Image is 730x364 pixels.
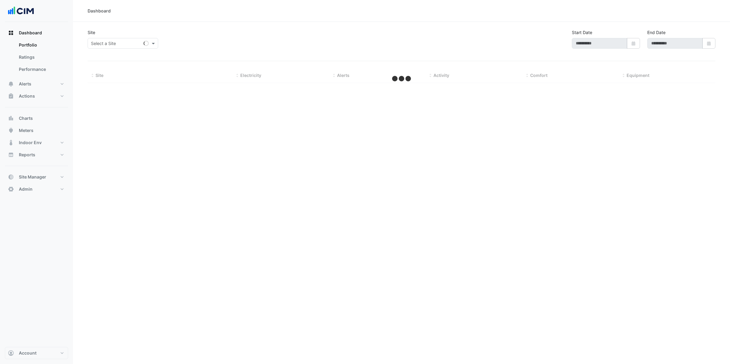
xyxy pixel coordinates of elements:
span: Comfort [530,73,547,78]
button: Indoor Env [5,137,68,149]
label: Start Date [572,29,592,36]
button: Reports [5,149,68,161]
a: Performance [14,63,68,75]
button: Actions [5,90,68,102]
button: Admin [5,183,68,195]
span: Admin [19,186,33,192]
app-icon: Meters [8,127,14,133]
button: Dashboard [5,27,68,39]
button: Account [5,347,68,359]
span: Activity [433,73,449,78]
img: Company Logo [7,5,35,17]
label: End Date [647,29,666,36]
app-icon: Actions [8,93,14,99]
span: Indoor Env [19,140,42,146]
span: Alerts [337,73,349,78]
button: Alerts [5,78,68,90]
app-icon: Dashboard [8,30,14,36]
span: Actions [19,93,35,99]
app-icon: Reports [8,152,14,158]
button: Charts [5,112,68,124]
button: Site Manager [5,171,68,183]
app-icon: Indoor Env [8,140,14,146]
a: Ratings [14,51,68,63]
button: Meters [5,124,68,137]
span: Dashboard [19,30,42,36]
span: Reports [19,152,35,158]
span: Charts [19,115,33,121]
a: Portfolio [14,39,68,51]
div: Dashboard [88,8,111,14]
span: Electricity [240,73,261,78]
span: Alerts [19,81,31,87]
app-icon: Admin [8,186,14,192]
span: Site Manager [19,174,46,180]
app-icon: Alerts [8,81,14,87]
label: Site [88,29,95,36]
div: Dashboard [5,39,68,78]
span: Equipment [627,73,649,78]
span: Meters [19,127,33,133]
span: Account [19,350,36,356]
app-icon: Charts [8,115,14,121]
span: Site [96,73,103,78]
app-icon: Site Manager [8,174,14,180]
